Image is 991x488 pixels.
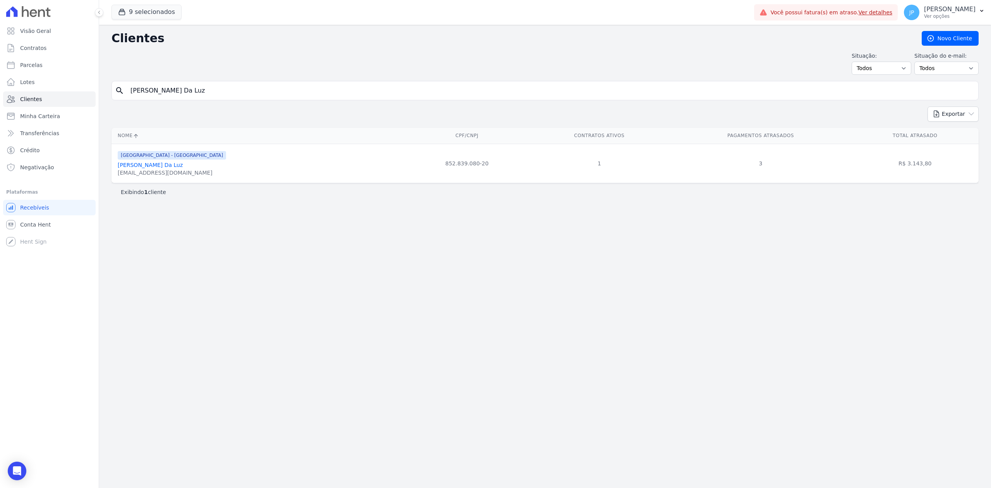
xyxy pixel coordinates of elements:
[922,31,979,46] a: Novo Cliente
[914,52,979,60] label: Situação do e-mail:
[670,128,851,144] th: Pagamentos Atrasados
[770,9,892,17] span: Você possui fatura(s) em atraso.
[118,162,183,168] a: [PERSON_NAME] Da Luz
[852,128,979,144] th: Total Atrasado
[529,128,670,144] th: Contratos Ativos
[3,40,96,56] a: Contratos
[121,188,166,196] p: Exibindo cliente
[111,128,405,144] th: Nome
[6,187,93,197] div: Plataformas
[8,462,26,480] div: Open Intercom Messenger
[924,5,976,13] p: [PERSON_NAME]
[670,144,851,183] td: 3
[20,95,42,103] span: Clientes
[3,125,96,141] a: Transferências
[111,5,182,19] button: 9 selecionados
[909,10,914,15] span: JP
[3,160,96,175] a: Negativação
[126,83,975,98] input: Buscar por nome, CPF ou e-mail
[924,13,976,19] p: Ver opções
[852,144,979,183] td: R$ 3.143,80
[3,91,96,107] a: Clientes
[20,163,54,171] span: Negativação
[3,217,96,232] a: Conta Hent
[20,61,43,69] span: Parcelas
[20,78,35,86] span: Lotes
[405,144,529,183] td: 852.839.080-20
[20,44,46,52] span: Contratos
[928,107,979,122] button: Exportar
[529,144,670,183] td: 1
[3,200,96,215] a: Recebíveis
[3,57,96,73] a: Parcelas
[3,23,96,39] a: Visão Geral
[3,108,96,124] a: Minha Carteira
[20,204,49,211] span: Recebíveis
[20,27,51,35] span: Visão Geral
[144,189,148,195] b: 1
[118,151,226,160] span: [GEOGRAPHIC_DATA] - [GEOGRAPHIC_DATA]
[3,74,96,90] a: Lotes
[852,52,911,60] label: Situação:
[3,143,96,158] a: Crédito
[859,9,893,15] a: Ver detalhes
[20,146,40,154] span: Crédito
[111,31,909,45] h2: Clientes
[20,112,60,120] span: Minha Carteira
[20,221,51,229] span: Conta Hent
[115,86,124,95] i: search
[118,169,226,177] div: [EMAIL_ADDRESS][DOMAIN_NAME]
[898,2,991,23] button: JP [PERSON_NAME] Ver opções
[405,128,529,144] th: CPF/CNPJ
[20,129,59,137] span: Transferências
